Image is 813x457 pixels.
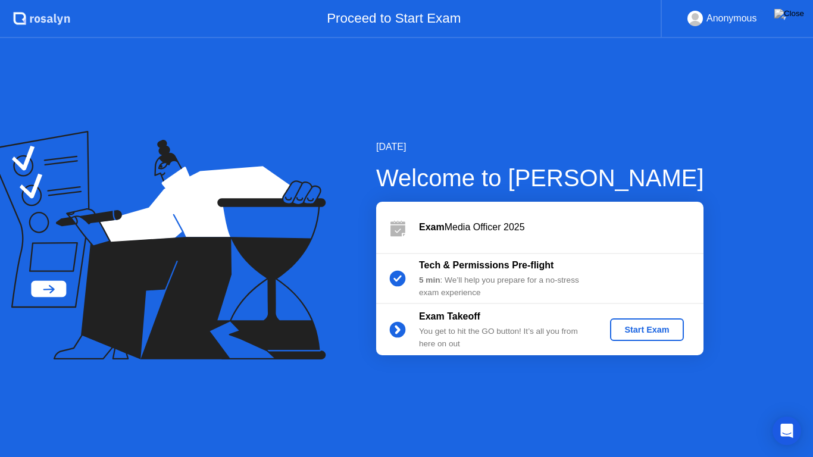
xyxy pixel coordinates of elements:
b: 5 min [419,276,440,284]
div: Open Intercom Messenger [773,417,801,445]
div: Start Exam [615,325,678,334]
div: : We’ll help you prepare for a no-stress exam experience [419,274,590,299]
div: [DATE] [376,140,704,154]
div: Welcome to [PERSON_NAME] [376,160,704,196]
b: Exam Takeoff [419,311,480,321]
button: Start Exam [610,318,683,341]
img: Close [774,9,804,18]
div: Media Officer 2025 [419,220,703,234]
div: You get to hit the GO button! It’s all you from here on out [419,325,590,350]
div: Anonymous [706,11,757,26]
b: Exam [419,222,445,232]
b: Tech & Permissions Pre-flight [419,260,554,270]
